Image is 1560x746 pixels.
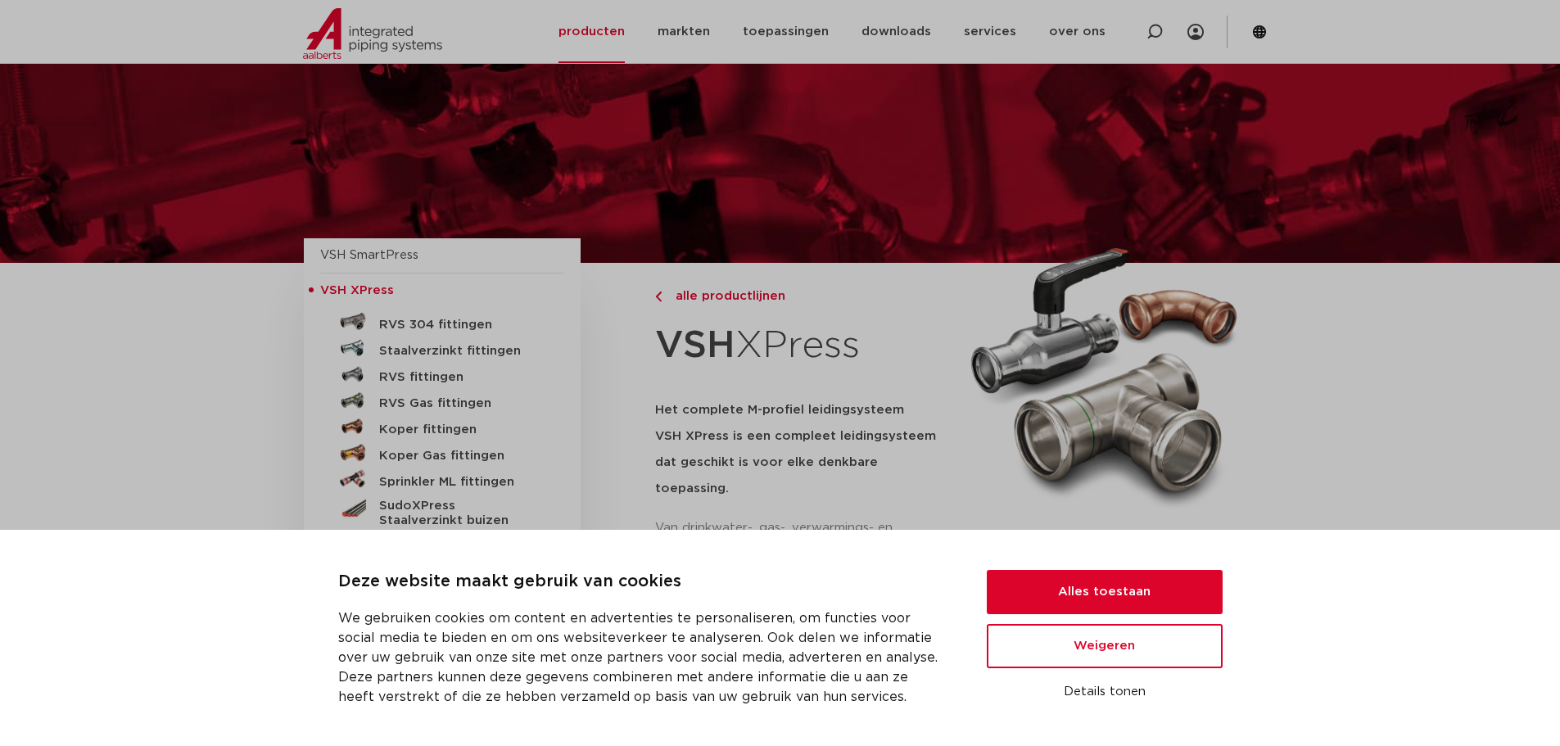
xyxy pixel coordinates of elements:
img: chevron-right.svg [655,292,662,302]
strong: VSH [655,327,735,364]
a: SudoXPress RVS buizen [320,528,564,554]
a: RVS 304 fittingen [320,309,564,335]
button: Details tonen [987,678,1223,706]
span: alle productlijnen [666,290,785,302]
a: VSH SmartPress [320,249,418,261]
h5: RVS Gas fittingen [379,396,541,411]
a: RVS fittingen [320,361,564,387]
a: Staalverzinkt fittingen [320,335,564,361]
p: We gebruiken cookies om content en advertenties te personaliseren, om functies voor social media ... [338,608,947,707]
button: Alles toestaan [987,570,1223,614]
a: Koper Gas fittingen [320,440,564,466]
h5: RVS 304 fittingen [379,318,541,332]
a: Sprinkler ML fittingen [320,466,564,492]
p: Deze website maakt gebruik van cookies [338,569,947,595]
a: alle productlijnen [655,287,952,306]
span: VSH XPress [320,284,394,296]
a: RVS Gas fittingen [320,387,564,414]
h5: Het complete M-profiel leidingsysteem VSH XPress is een compleet leidingsysteem dat geschikt is v... [655,397,952,502]
h5: Koper fittingen [379,423,541,437]
a: Koper fittingen [320,414,564,440]
h1: XPress [655,314,952,378]
a: SudoXPress Staalverzinkt buizen [320,492,564,528]
h5: Staalverzinkt fittingen [379,344,541,359]
h5: Koper Gas fittingen [379,449,541,463]
h5: SudoXPress Staalverzinkt buizen [379,499,541,528]
p: Van drinkwater-, gas-, verwarmings- en solarinstallaties tot sprinklersystemen. Het assortiment b... [655,515,952,594]
h5: RVS fittingen [379,370,541,385]
h5: Sprinkler ML fittingen [379,475,541,490]
button: Weigeren [987,624,1223,668]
